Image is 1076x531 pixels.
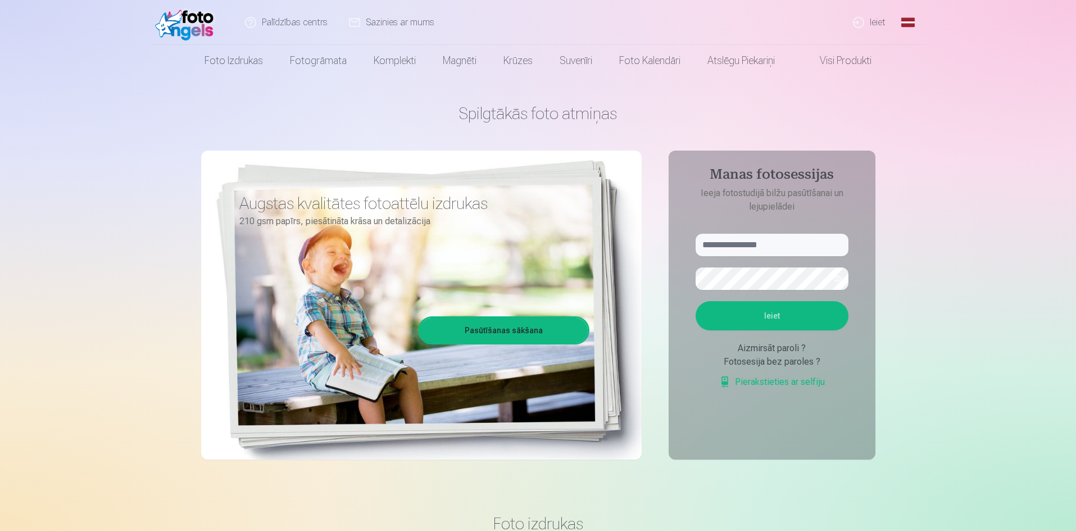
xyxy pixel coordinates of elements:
[191,45,276,76] a: Foto izdrukas
[546,45,606,76] a: Suvenīri
[788,45,885,76] a: Visi produkti
[201,103,875,124] h1: Spilgtākās foto atmiņas
[239,214,581,229] p: 210 gsm papīrs, piesātināta krāsa un detalizācija
[694,45,788,76] a: Atslēgu piekariņi
[490,45,546,76] a: Krūzes
[429,45,490,76] a: Magnēti
[420,318,588,343] a: Pasūtīšanas sākšana
[696,342,848,355] div: Aizmirsāt paroli ?
[276,45,360,76] a: Fotogrāmata
[360,45,429,76] a: Komplekti
[239,193,581,214] h3: Augstas kvalitātes fotoattēlu izdrukas
[155,4,220,40] img: /fa1
[719,375,825,389] a: Pierakstieties ar selfiju
[684,187,860,214] p: Ieeja fotostudijā bilžu pasūtīšanai un lejupielādei
[696,355,848,369] div: Fotosesija bez paroles ?
[684,166,860,187] h4: Manas fotosessijas
[696,301,848,330] button: Ieiet
[606,45,694,76] a: Foto kalendāri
